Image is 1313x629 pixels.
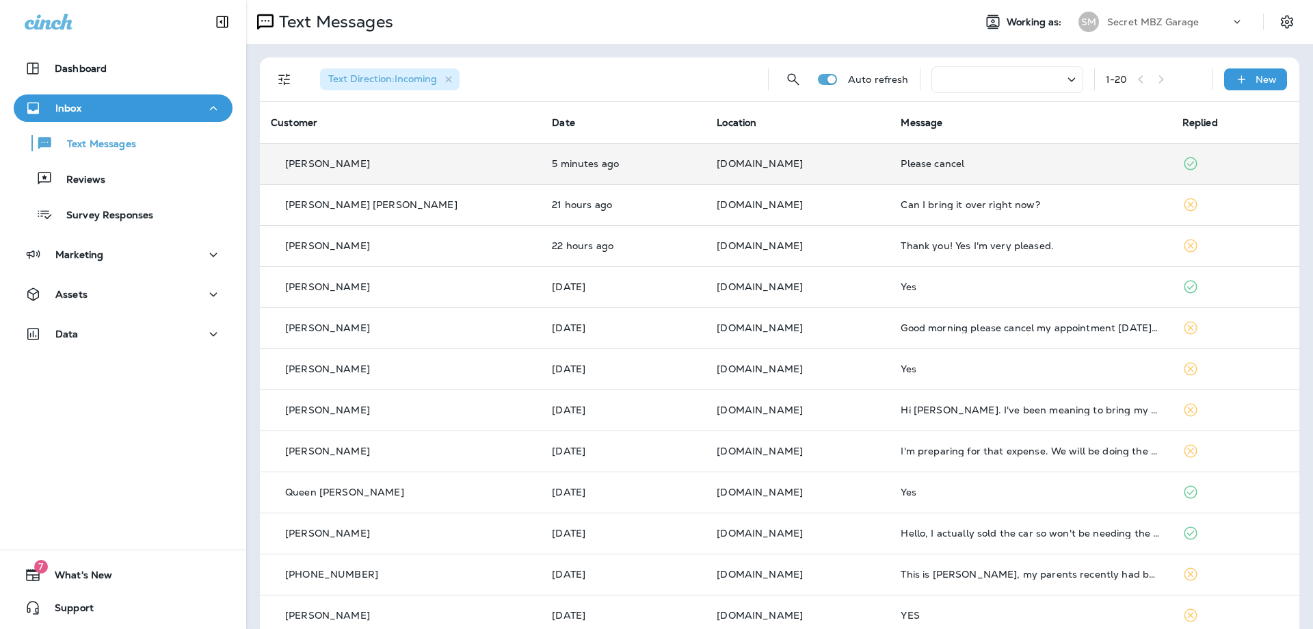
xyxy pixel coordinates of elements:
button: Collapse Sidebar [203,8,241,36]
button: Survey Responses [14,200,233,229]
p: Dashboard [55,63,107,74]
div: 1 - 20 [1106,74,1128,85]
span: What's New [41,569,112,586]
div: Good morning please cancel my appointment today at 9am I'll schedule another appointment soon Tha... [901,322,1160,333]
button: Inbox [14,94,233,122]
span: Working as: [1007,16,1065,28]
button: Dashboard [14,55,233,82]
div: SM [1078,12,1099,32]
span: Date [552,116,575,129]
p: Secret MBZ Garage [1107,16,1199,27]
span: [DOMAIN_NAME] [717,486,803,498]
span: Message [901,116,942,129]
div: Yes [901,363,1160,374]
button: Reviews [14,164,233,193]
div: Yes [901,281,1160,292]
button: Text Messages [14,129,233,157]
p: New [1256,74,1277,85]
span: [DOMAIN_NAME] [717,157,803,170]
p: Auto refresh [848,74,909,85]
p: Oct 13, 2025 08:10 AM [552,281,695,292]
span: [DOMAIN_NAME] [717,198,803,211]
p: Survey Responses [53,209,153,222]
p: Sep 30, 2025 10:04 AM [552,528,695,539]
span: Text Direction : Incoming [328,73,437,85]
p: Oct 15, 2025 08:13 AM [552,158,695,169]
p: Text Messages [53,138,136,151]
p: Oct 14, 2025 10:17 AM [552,240,695,251]
p: [PERSON_NAME] [285,322,370,333]
p: [PERSON_NAME] [285,158,370,169]
div: YES [901,610,1160,621]
div: I'm preparing for that expense. We will be doing the transmission repairs through you soon. Thank... [901,446,1160,457]
div: Please cancel [901,158,1160,169]
p: Text Messages [274,12,393,32]
p: Queen [PERSON_NAME] [285,487,404,498]
div: Text Direction:Incoming [320,68,460,90]
button: Data [14,320,233,348]
p: Oct 13, 2025 06:35 AM [552,322,695,333]
span: Location [717,116,756,129]
span: [DOMAIN_NAME] [717,609,803,621]
p: [PERSON_NAME] [285,610,370,621]
p: Oct 6, 2025 10:54 AM [552,405,695,415]
p: Marketing [55,249,103,260]
button: 7What's New [14,561,233,589]
p: [PHONE_NUMBER] [285,569,378,580]
p: Oct 6, 2025 10:12 AM [552,446,695,457]
p: [PERSON_NAME] [285,405,370,415]
button: Search Messages [780,66,807,93]
button: Settings [1275,10,1299,34]
span: [DOMAIN_NAME] [717,445,803,457]
button: Filters [271,66,298,93]
p: [PERSON_NAME] [285,363,370,374]
p: Sep 28, 2025 08:19 AM [552,610,695,621]
div: Hi Jeff. I've been meaning to bring my car but work is keeping me busy. Are you open on the weeke... [901,405,1160,415]
span: Support [41,602,94,619]
span: [DOMAIN_NAME] [717,240,803,252]
p: Oct 12, 2025 08:20 AM [552,363,695,374]
p: Assets [55,289,88,300]
span: [DOMAIN_NAME] [717,322,803,334]
p: Oct 14, 2025 10:45 AM [552,199,695,210]
p: [PERSON_NAME] [PERSON_NAME] [285,199,457,210]
p: [PERSON_NAME] [285,446,370,457]
div: Yes [901,487,1160,498]
span: 7 [34,560,48,574]
div: Hello, I actually sold the car so won't be needing the repairs anymore. [901,528,1160,539]
div: Thank you! Yes I'm very pleased. [901,240,1160,251]
p: [PERSON_NAME] [285,528,370,539]
span: [DOMAIN_NAME] [717,404,803,416]
p: Sep 29, 2025 12:51 PM [552,569,695,580]
button: Support [14,594,233,621]
span: [DOMAIN_NAME] [717,568,803,580]
span: [DOMAIN_NAME] [717,363,803,375]
span: [DOMAIN_NAME] [717,527,803,539]
p: Inbox [55,103,81,114]
span: Customer [271,116,317,129]
p: Reviews [53,174,105,187]
div: This is Nolan Windham, my parents recently had by c250 fixed up at your place [901,569,1160,580]
button: Marketing [14,241,233,268]
p: [PERSON_NAME] [285,281,370,292]
div: Can I bring it over right now? [901,199,1160,210]
p: [PERSON_NAME] [285,240,370,251]
button: Assets [14,281,233,308]
span: Replied [1182,116,1218,129]
span: [DOMAIN_NAME] [717,281,803,293]
p: Oct 1, 2025 01:24 PM [552,487,695,498]
p: Data [55,329,79,339]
